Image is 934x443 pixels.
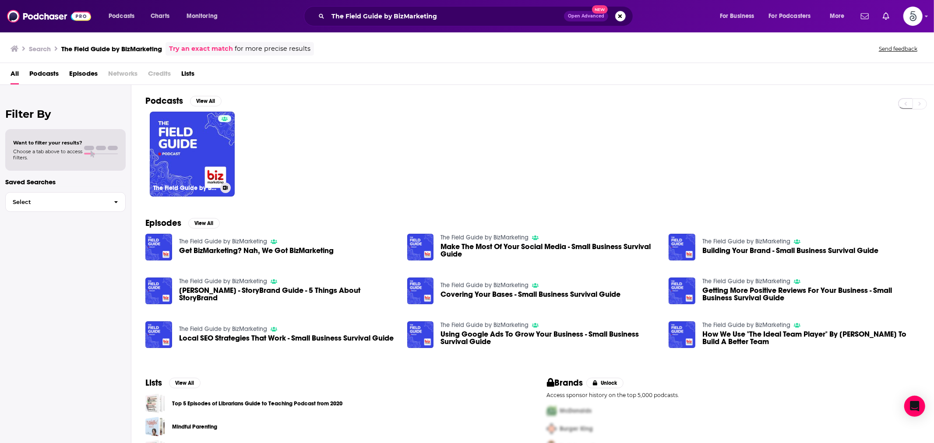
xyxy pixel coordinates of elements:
[150,112,235,197] a: The Field Guide by BizMarketing
[169,378,201,388] button: View All
[560,407,592,415] span: McDonalds
[702,238,790,245] a: The Field Guide by BizMarketing
[441,281,529,289] a: The Field Guide by BizMarketing
[153,184,217,192] h3: The Field Guide by BizMarketing
[312,6,641,26] div: Search podcasts, credits, & more...
[145,95,183,106] h2: Podcasts
[763,9,824,23] button: open menu
[407,278,434,304] img: Covering Your Bases - Small Business Survival Guide
[702,330,920,345] a: How We Use "The Ideal Team Player" By Patrick Lencioni To Build A Better Team
[109,10,134,22] span: Podcasts
[903,7,923,26] span: Logged in as Spiral5-G2
[714,9,765,23] button: open menu
[13,148,82,161] span: Choose a tab above to access filters.
[180,9,229,23] button: open menu
[441,330,658,345] a: Using Google Ads To Grow Your Business - Small Business Survival Guide
[669,278,695,304] img: Getting More Positive Reviews For Your Business - Small Business Survival Guide
[441,243,658,258] a: Make The Most Of Your Social Media - Small Business Survival Guide
[7,8,91,25] img: Podchaser - Follow, Share and Rate Podcasts
[235,44,310,54] span: for more precise results
[564,11,608,21] button: Open AdvancedNew
[29,45,51,53] h3: Search
[190,96,222,106] button: View All
[13,140,82,146] span: Want to filter your results?
[6,199,107,205] span: Select
[669,234,695,260] img: Building Your Brand - Small Business Survival Guide
[407,234,434,260] img: Make The Most Of Your Social Media - Small Business Survival Guide
[179,287,397,302] a: Chris Goldman - StoryBrand Guide - 5 Things About StoryBrand
[145,9,175,23] a: Charts
[179,334,394,342] span: Local SEO Strategies That Work - Small Business Survival Guide
[187,10,218,22] span: Monitoring
[5,108,126,120] h2: Filter By
[568,14,604,18] span: Open Advanced
[876,45,920,53] button: Send feedback
[547,392,920,398] p: Access sponsor history on the top 5,000 podcasts.
[179,325,267,333] a: The Field Guide by BizMarketing
[145,218,220,229] a: EpisodesView All
[702,247,878,254] a: Building Your Brand - Small Business Survival Guide
[441,234,529,241] a: The Field Guide by BizMarketing
[903,7,923,26] img: User Profile
[592,5,608,14] span: New
[145,218,181,229] h2: Episodes
[145,234,172,260] img: Get BizMarketing? Nah, We Got BizMarketing
[702,330,920,345] span: How We Use "The Ideal Team Player" By [PERSON_NAME] To Build A Better Team
[29,67,59,84] a: Podcasts
[172,399,342,408] a: Top 5 Episodes of Librarians Guide to Teaching Podcast from 2020
[69,67,98,84] a: Episodes
[61,45,162,53] h3: The Field Guide by BizMarketing
[824,9,856,23] button: open menu
[188,218,220,229] button: View All
[5,178,126,186] p: Saved Searches
[702,321,790,329] a: The Field Guide by BizMarketing
[441,291,620,298] a: Covering Your Bases - Small Business Survival Guide
[441,321,529,329] a: The Field Guide by BizMarketing
[108,67,137,84] span: Networks
[179,278,267,285] a: The Field Guide by BizMarketing
[407,321,434,348] img: Using Google Ads To Grow Your Business - Small Business Survival Guide
[179,287,397,302] span: [PERSON_NAME] - StoryBrand Guide - 5 Things About StoryBrand
[669,321,695,348] img: How We Use "The Ideal Team Player" By Patrick Lencioni To Build A Better Team
[903,7,923,26] button: Show profile menu
[179,247,334,254] a: Get BizMarketing? Nah, We Got BizMarketing
[5,192,126,212] button: Select
[172,422,217,432] a: Mindful Parenting
[702,287,920,302] a: Getting More Positive Reviews For Your Business - Small Business Survival Guide
[769,10,811,22] span: For Podcasters
[857,9,872,24] a: Show notifications dropdown
[181,67,194,84] a: Lists
[145,278,172,304] img: Chris Goldman - StoryBrand Guide - 5 Things About StoryBrand
[830,10,845,22] span: More
[702,278,790,285] a: The Field Guide by BizMarketing
[11,67,19,84] span: All
[145,95,222,106] a: PodcastsView All
[543,402,560,420] img: First Pro Logo
[145,321,172,348] img: Local SEO Strategies That Work - Small Business Survival Guide
[586,378,624,388] button: Unlock
[879,9,893,24] a: Show notifications dropdown
[179,238,267,245] a: The Field Guide by BizMarketing
[145,417,165,436] a: Mindful Parenting
[102,9,146,23] button: open menu
[169,44,233,54] a: Try an exact match
[145,394,165,413] span: Top 5 Episodes of Librarians Guide to Teaching Podcast from 2020
[543,420,560,438] img: Second Pro Logo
